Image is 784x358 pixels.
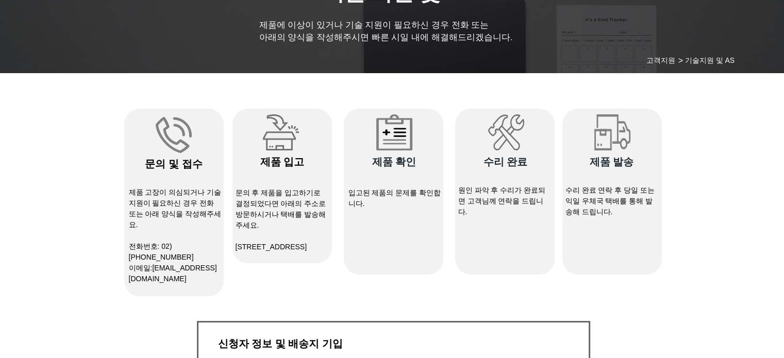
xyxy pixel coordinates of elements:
span: 제품 고장이 의심되거나 기술지원이 필요하신 경우 전화 또는 아래 양식을 작성해주세요. [129,188,222,229]
span: [STREET_ADDRESS] [236,243,307,251]
span: 입고된 제품의 문제를 확인합니다. [348,189,441,208]
a: [EMAIL_ADDRESS][DOMAIN_NAME] [129,264,217,283]
span: ​수리 완료 [483,156,528,167]
span: ​제품 발송 [590,156,634,167]
span: ​제품 입고 [260,156,305,167]
iframe: Wix Chat [593,85,784,358]
span: ​제품 확인 [372,156,416,167]
span: ​신청자 정보 및 배송지 기입 [218,338,343,349]
span: 수리 완료 연락 후 당일 또는 익일 우체국 택배를 통해 발송해 드립니다. [565,186,655,216]
span: ​문의 및 접수 [145,158,202,169]
span: 원인 파악 후 수리가 완료되면 고객님께 연락을 드립니다. [458,186,546,216]
span: ​문의 후 제품을 입고하기로 결정되었다면 아래의 주소로 방문하시거나 택배를 발송해주세요. [236,189,326,229]
span: ​이메일: [129,264,217,283]
span: 전화번호: 02)[PHONE_NUMBER] [129,242,194,261]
